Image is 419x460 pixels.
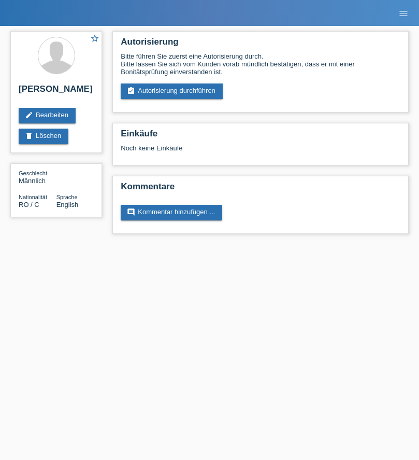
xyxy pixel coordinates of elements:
h2: Einkäufe [121,129,400,144]
h2: [PERSON_NAME] [19,84,94,100]
i: comment [127,208,135,216]
i: assignment_turned_in [127,87,135,95]
span: English [56,201,79,208]
a: editBearbeiten [19,108,76,123]
i: menu [398,8,409,19]
h2: Autorisierung [121,37,400,52]
span: Sprache [56,194,78,200]
a: assignment_turned_inAutorisierung durchführen [121,83,223,99]
a: menu [393,10,414,16]
div: Noch keine Einkäufe [121,144,400,160]
a: deleteLöschen [19,129,68,144]
i: star_border [90,34,99,43]
span: Nationalität [19,194,47,200]
a: commentKommentar hinzufügen ... [121,205,222,220]
span: Rumänien / C / 10.04.2021 [19,201,39,208]
i: edit [25,111,33,119]
i: delete [25,132,33,140]
span: Geschlecht [19,170,47,176]
a: star_border [90,34,99,45]
div: Männlich [19,169,56,185]
div: Bitte führen Sie zuerst eine Autorisierung durch. Bitte lassen Sie sich vom Kunden vorab mündlich... [121,52,400,76]
h2: Kommentare [121,182,400,197]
